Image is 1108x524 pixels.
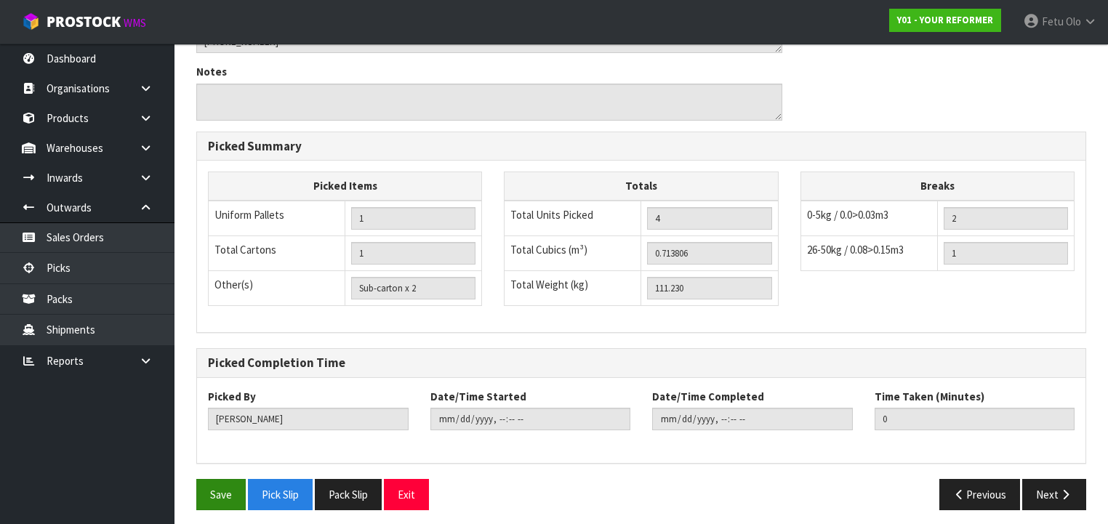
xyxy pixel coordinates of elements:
label: Notes [196,64,227,79]
label: Date/Time Completed [652,389,764,404]
label: Date/Time Started [430,389,526,404]
label: Picked By [208,389,256,404]
td: Total Cubics (m³) [505,235,641,270]
input: Time Taken [875,408,1075,430]
td: Total Weight (kg) [505,270,641,305]
button: Save [196,479,246,510]
td: Other(s) [209,270,345,305]
span: Fetu [1042,15,1064,28]
td: Total Units Picked [505,201,641,236]
th: Breaks [800,172,1074,201]
small: WMS [124,16,146,30]
span: 26-50kg / 0.08>0.15m3 [807,243,904,257]
strong: Y01 - YOUR REFORMER [897,14,993,26]
span: 0-5kg / 0.0>0.03m3 [807,208,888,222]
a: Y01 - YOUR REFORMER [889,9,1001,32]
h3: Picked Completion Time [208,356,1075,370]
input: UNIFORM P LINES [351,207,475,230]
img: cube-alt.png [22,12,40,31]
th: Picked Items [209,172,482,201]
input: Picked By [208,408,409,430]
td: Uniform Pallets [209,201,345,236]
button: Next [1022,479,1086,510]
span: Olo [1066,15,1081,28]
button: Exit [384,479,429,510]
td: Total Cartons [209,235,345,270]
th: Totals [505,172,778,201]
label: Time Taken (Minutes) [875,389,984,404]
button: Previous [939,479,1021,510]
button: Pack Slip [315,479,382,510]
button: Pick Slip [248,479,313,510]
h3: Picked Summary [208,140,1075,153]
input: OUTERS TOTAL = CTN [351,242,475,265]
span: ProStock [47,12,121,31]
